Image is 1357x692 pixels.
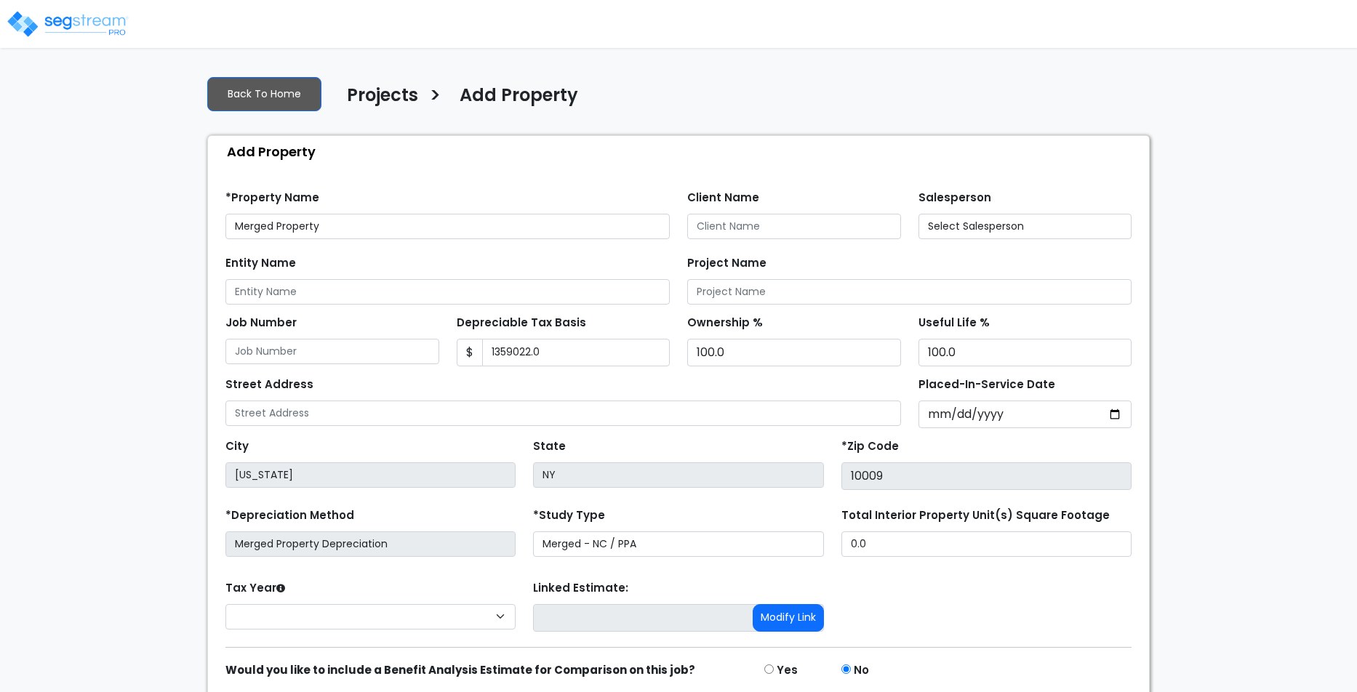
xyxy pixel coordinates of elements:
label: *Study Type [533,507,605,524]
strong: Would you like to include a Benefit Analysis Estimate for Comparison on this job? [225,662,695,677]
input: total square foot [841,531,1132,557]
input: Job Number [225,339,439,364]
h4: Projects [347,85,418,110]
input: Street Address [225,401,901,426]
h4: Add Property [460,85,578,110]
label: City [225,438,249,455]
label: Ownership % [687,315,763,331]
input: Entity Name [225,279,670,305]
button: Modify Link [753,604,824,632]
label: Total Interior Property Unit(s) Square Footage [841,507,1110,524]
label: Tax Year [225,580,285,597]
input: Project Name [687,279,1132,305]
label: Depreciable Tax Basis [457,315,586,331]
label: Entity Name [225,255,296,272]
input: Depreciation Method [225,531,516,557]
a: Projects [336,85,418,116]
a: Add Property [449,85,578,116]
label: *Property Name [225,190,319,206]
img: logo_pro_r.png [6,9,129,39]
div: Add Property [215,136,1149,167]
input: Client Name [687,214,901,239]
label: Job Number [225,315,297,331]
label: Yes [777,662,798,679]
span: $ [457,339,483,366]
label: No [854,662,869,679]
label: *Depreciation Method [225,507,354,524]
label: *Zip Code [841,438,899,455]
input: 0.00 [482,339,671,366]
label: Linked Estimate: [533,580,628,597]
h3: > [429,84,441,112]
label: Useful Life % [918,315,990,331]
label: Project Name [687,255,766,272]
label: State [533,438,566,455]
label: Street Address [225,377,313,393]
label: Salesperson [918,190,991,206]
label: Placed-In-Service Date [918,377,1055,393]
label: Client Name [687,190,759,206]
input: Property Name [225,214,670,239]
input: Zip Code [841,462,1132,490]
a: Back To Home [207,77,321,111]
